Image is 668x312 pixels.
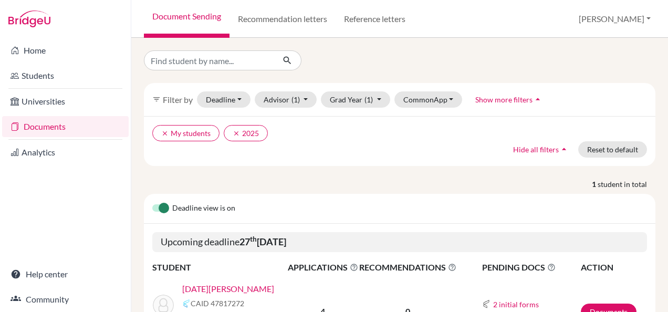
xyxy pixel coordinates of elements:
[250,235,257,243] sup: th
[2,264,129,285] a: Help center
[8,11,50,27] img: Bridge-U
[321,91,390,108] button: Grad Year(1)
[2,289,129,310] a: Community
[152,261,287,274] th: STUDENT
[152,232,647,252] h5: Upcoming deadline
[466,91,552,108] button: Show more filtersarrow_drop_up
[152,95,161,103] i: filter_list
[598,179,655,190] span: student in total
[574,9,655,29] button: [PERSON_NAME]
[364,95,373,104] span: (1)
[592,179,598,190] strong: 1
[233,130,240,137] i: clear
[182,299,191,308] img: Common App logo
[197,91,250,108] button: Deadline
[172,202,235,215] span: Deadline view is on
[493,298,539,310] button: 2 initial forms
[161,130,169,137] i: clear
[533,94,543,105] i: arrow_drop_up
[2,142,129,163] a: Analytics
[2,40,129,61] a: Home
[291,95,300,104] span: (1)
[163,95,193,105] span: Filter by
[144,50,274,70] input: Find student by name...
[224,125,268,141] button: clear2025
[504,141,578,158] button: Hide all filtersarrow_drop_up
[2,65,129,86] a: Students
[580,261,647,274] th: ACTION
[2,116,129,137] a: Documents
[513,145,559,154] span: Hide all filters
[255,91,317,108] button: Advisor(1)
[152,125,220,141] button: clearMy students
[288,261,358,274] span: APPLICATIONS
[559,144,569,154] i: arrow_drop_up
[482,261,580,274] span: PENDING DOCS
[482,300,490,308] img: Common App logo
[394,91,463,108] button: CommonApp
[578,141,647,158] button: Reset to default
[475,95,533,104] span: Show more filters
[182,283,274,295] a: [DATE][PERSON_NAME]
[359,261,456,274] span: RECOMMENDATIONS
[2,91,129,112] a: Universities
[191,298,244,309] span: CAID 47817272
[239,236,286,247] b: 27 [DATE]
